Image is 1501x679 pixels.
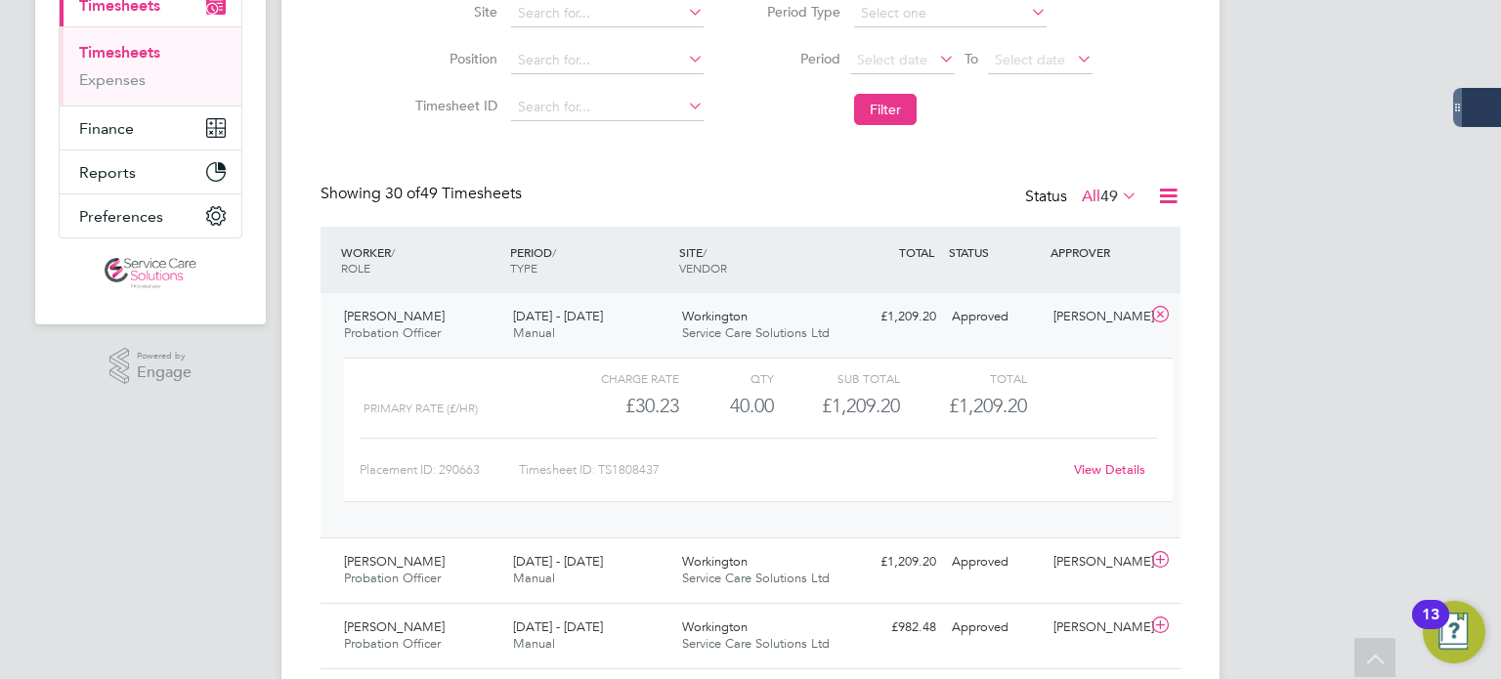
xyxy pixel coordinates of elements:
span: Workington [682,553,748,570]
div: £30.23 [553,390,679,422]
span: Service Care Solutions Ltd [682,570,830,586]
span: Select date [857,51,927,68]
div: WORKER [336,234,505,285]
span: TOTAL [899,244,934,260]
span: 49 [1100,187,1118,206]
span: 30 of [385,184,420,203]
div: Approved [944,301,1046,333]
span: [DATE] - [DATE] [513,553,603,570]
span: ROLE [341,260,370,276]
span: Service Care Solutions Ltd [682,324,830,341]
span: VENDOR [679,260,727,276]
span: primary rate (£/HR) [364,402,478,415]
div: Placement ID: 290663 [360,454,519,486]
a: Powered byEngage [109,348,193,385]
label: Period [752,50,840,67]
div: Timesheets [60,26,241,106]
div: £1,209.20 [842,546,944,578]
span: [DATE] - [DATE] [513,308,603,324]
div: 40.00 [679,390,774,422]
div: STATUS [944,234,1046,270]
div: 13 [1422,615,1439,640]
span: Service Care Solutions Ltd [682,635,830,652]
span: Manual [513,570,555,586]
div: £982.48 [842,612,944,644]
div: Status [1025,184,1141,211]
span: Finance [79,119,134,138]
button: Preferences [60,194,241,237]
div: £1,209.20 [774,390,900,422]
span: To [959,46,984,71]
span: Select date [995,51,1065,68]
label: Timesheet ID [409,97,497,114]
span: [PERSON_NAME] [344,553,445,570]
button: Reports [60,150,241,193]
div: Approved [944,546,1046,578]
span: £1,209.20 [949,394,1027,417]
span: Preferences [79,207,163,226]
input: Search for... [511,94,704,121]
div: Total [900,366,1026,390]
div: [PERSON_NAME] [1046,546,1147,578]
a: Go to home page [59,258,242,289]
span: Probation Officer [344,635,441,652]
div: [PERSON_NAME] [1046,301,1147,333]
div: Timesheet ID: TS1808437 [519,454,1061,486]
button: Finance [60,106,241,149]
div: £1,209.20 [842,301,944,333]
span: 49 Timesheets [385,184,522,203]
div: Charge rate [553,366,679,390]
label: Position [409,50,497,67]
span: / [391,244,395,260]
div: Sub Total [774,366,900,390]
span: Manual [513,635,555,652]
img: servicecare-logo-retina.png [105,258,196,289]
a: View Details [1074,461,1145,478]
span: TYPE [510,260,537,276]
span: Workington [682,618,748,635]
div: QTY [679,366,774,390]
span: Manual [513,324,555,341]
span: [PERSON_NAME] [344,308,445,324]
button: Open Resource Center, 13 new notifications [1423,601,1485,663]
div: PERIOD [505,234,674,285]
span: Workington [682,308,748,324]
div: [PERSON_NAME] [1046,612,1147,644]
div: APPROVER [1046,234,1147,270]
a: Timesheets [79,43,160,62]
label: Period Type [752,3,840,21]
span: / [552,244,556,260]
span: Engage [137,364,192,381]
span: Probation Officer [344,324,441,341]
span: [PERSON_NAME] [344,618,445,635]
span: / [703,244,707,260]
label: All [1082,187,1137,206]
label: Site [409,3,497,21]
input: Search for... [511,47,704,74]
span: Probation Officer [344,570,441,586]
div: Showing [321,184,526,204]
div: SITE [674,234,843,285]
span: [DATE] - [DATE] [513,618,603,635]
span: Powered by [137,348,192,364]
a: Expenses [79,70,146,89]
span: Reports [79,163,136,182]
div: Approved [944,612,1046,644]
button: Filter [854,94,917,125]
